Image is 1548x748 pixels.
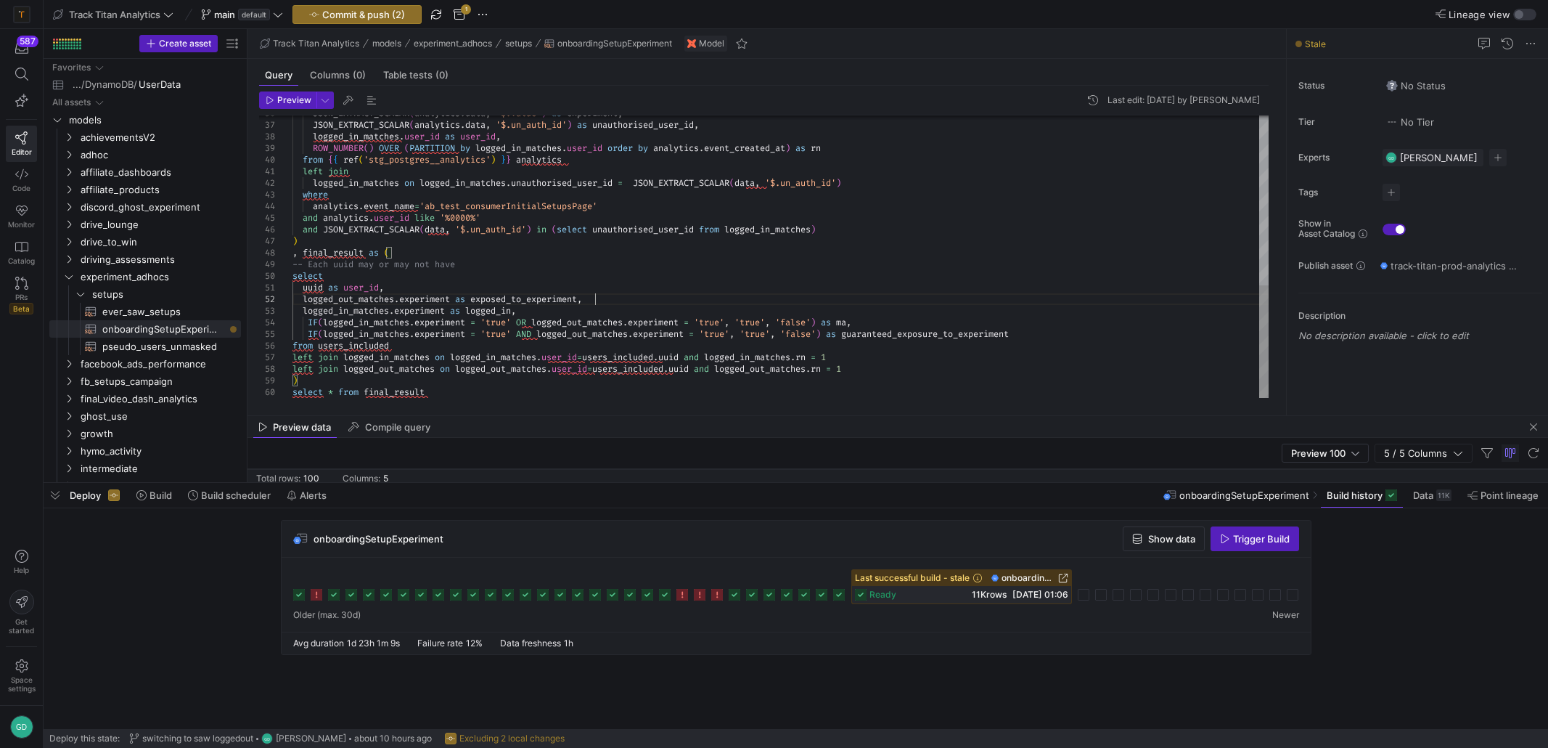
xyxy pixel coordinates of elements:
span: . [409,317,414,328]
span: Get started [9,617,34,635]
span: user_id [343,282,379,293]
span: Show data [1148,533,1195,545]
span: uuid [303,282,323,293]
span: intermediate [81,460,239,477]
span: 'false' [775,317,811,328]
button: Track Titan Analytics [49,5,177,24]
div: 53 [259,305,275,317]
span: experiment_adhocs [81,269,239,285]
div: GD [261,733,273,744]
a: pseudo_users_unmasked​​​​​​​​​​ [49,338,241,355]
button: Build history [1320,483,1404,508]
span: as [328,282,338,293]
a: .../DynamoDB/UserData [49,76,241,93]
img: https://storage.googleapis.com/y42-prod-data-exchange/images/M4PIZmlr0LOyhR8acEy9Mp195vnbki1rrADR... [15,7,29,22]
button: No statusNo Status [1383,76,1449,95]
span: event_created_at [704,142,785,154]
button: onboardingSetupExperiment [541,35,676,52]
span: 'stg_postgres__analytics' [364,154,491,166]
div: 47 [259,235,275,247]
button: Help [6,543,37,581]
button: Show data [1123,527,1205,551]
span: { [328,154,333,166]
span: Tags [1298,187,1371,198]
span: = [470,317,475,328]
span: main [214,9,235,20]
span: left [303,166,323,177]
span: ( [384,247,389,259]
span: Build history [1327,489,1383,501]
button: Getstarted [6,584,37,641]
span: ) [369,142,374,154]
span: Data freshness [500,638,561,649]
span: user_id [460,131,496,142]
span: ma [836,317,846,328]
span: = [684,317,689,328]
span: hymo_activity [81,443,239,460]
span: . [394,293,399,305]
span: experiment_adhocs [414,38,492,49]
div: 587 [17,36,38,47]
span: as [821,317,831,328]
span: = [618,177,623,189]
span: .../DynamoDB/ [73,76,137,93]
div: Press SPACE to select this row. [49,338,241,355]
a: onboardingSetupExperiment​​​​​​​​​​ [49,320,241,338]
span: Point lineage [1481,489,1539,501]
span: ( [364,142,369,154]
span: ( [409,119,414,131]
span: onboardingSetupExperiment [1002,573,1055,583]
span: as [455,293,465,305]
span: final_video_dash_analytics [81,391,239,407]
span: models [372,38,401,49]
span: Status [1298,81,1371,91]
span: . [506,177,511,189]
span: '$.un_auth_id' [455,224,526,235]
button: Trigger Build [1211,527,1299,551]
span: Editor [12,147,32,156]
span: discord_ghost_experiment [81,199,239,216]
div: 38 [259,131,275,142]
div: 45 [259,212,275,224]
span: unauthorised_user_id [592,224,694,235]
div: 44 [259,200,275,212]
span: Space settings [8,675,36,693]
button: Point lineage [1461,483,1545,508]
span: experiment [394,305,445,317]
span: '%0000%' [440,212,480,224]
span: Preview [277,95,311,105]
button: Preview [259,92,316,109]
span: growth [81,426,239,442]
span: 11K rows [972,589,1007,600]
div: GD [1385,152,1397,163]
span: Failure rate [417,638,463,649]
span: . [369,212,374,224]
span: Columns [310,70,366,80]
div: 52 [259,293,275,305]
span: as [577,119,587,131]
span: ) [292,235,298,247]
a: PRsBeta [6,271,37,320]
span: Monitor [8,220,35,229]
span: } [506,154,511,166]
span: in [536,224,546,235]
span: affiliate_products [81,182,239,198]
span: logged_in_matches [313,131,399,142]
div: Press SPACE to select this row. [49,163,241,181]
span: on [404,177,414,189]
span: experiment [628,317,679,328]
span: Preview 100 [1291,447,1346,459]
div: 41 [259,166,275,177]
span: ROW_NUMBER [313,142,364,154]
span: facebook_ads_performance [81,356,239,373]
span: Catalog [8,256,35,265]
span: logged_in_matches [313,177,399,189]
span: , [694,119,699,131]
span: } [501,154,506,166]
span: ) [785,142,790,154]
div: Press SPACE to select this row. [49,303,241,320]
span: { [333,154,338,166]
span: [DATE] 01:06 [1012,589,1068,600]
span: . [389,305,394,317]
span: ever_saw_setups​​​​​​​​​​ [102,304,224,320]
